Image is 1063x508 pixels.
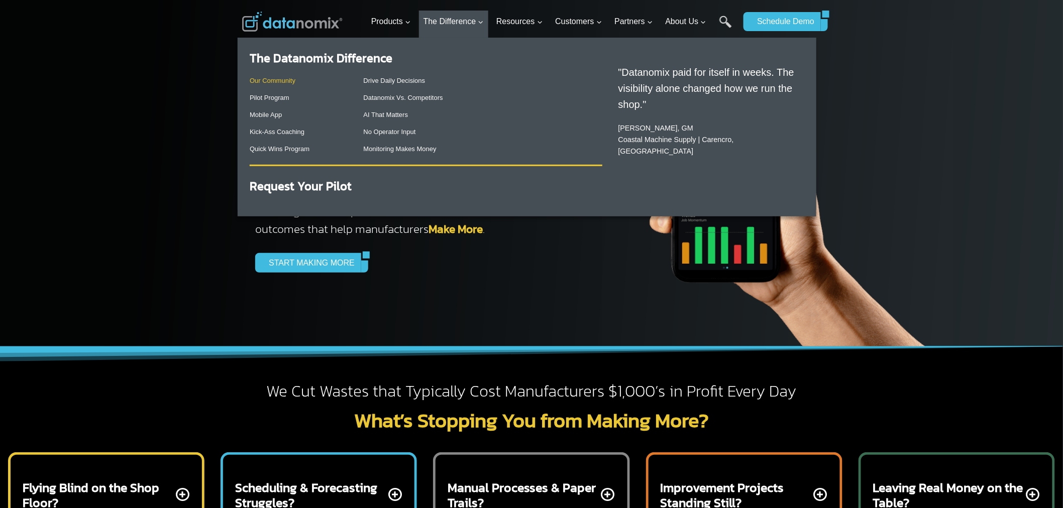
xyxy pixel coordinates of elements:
span: Customers [555,15,602,28]
a: Mobile App [250,111,282,118]
span: Products [371,15,411,28]
a: Privacy Policy [137,224,169,231]
a: Make More [429,220,483,237]
a: Kick-Ass Coaching [250,128,304,136]
nav: Primary Navigation [367,6,739,38]
h2: What’s Stopping You from Making More? [242,410,821,430]
span: Resources [496,15,543,28]
a: Search [719,16,732,38]
a: START MAKING MORE [255,253,361,272]
span: Last Name [226,1,258,10]
a: Datanomix Vs. Competitors [364,94,443,101]
a: Quick Wins Program [250,145,309,153]
span: The Difference [423,15,484,28]
a: Pilot Program [250,94,289,101]
span: About Us [666,15,707,28]
a: [PERSON_NAME] [618,124,678,132]
a: Request Your Pilot [250,177,352,195]
a: Schedule Demo [743,12,821,31]
p: , GM Coastal Machine Supply | Carencro, [GEOGRAPHIC_DATA] [618,122,799,157]
a: No Operator Input [364,128,416,136]
span: Phone number [226,42,271,51]
a: Our Community [250,77,295,84]
a: Drive Daily Decisions [364,77,426,84]
span: Partners [614,15,653,28]
h2: We Cut Wastes that Typically Cost Manufacturers $1,000’s in Profit Every Day [242,381,821,402]
img: Datanomix [242,12,343,32]
p: "Datanomix paid for itself in weeks. The visibility alone changed how we run the shop." [618,64,799,112]
a: Monitoring Makes Money [364,145,437,153]
a: Terms [113,224,128,231]
a: AI That Matters [364,111,408,118]
span: State/Region [226,124,265,133]
a: The Datanomix Difference [250,49,392,67]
